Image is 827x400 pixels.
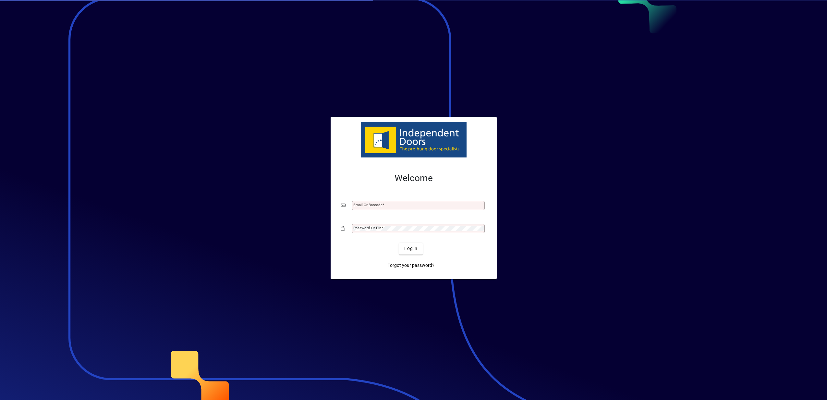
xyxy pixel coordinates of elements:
mat-label: Email or Barcode [353,203,383,207]
button: Login [399,243,423,255]
h2: Welcome [341,173,486,184]
mat-label: Password or Pin [353,226,381,230]
a: Forgot your password? [385,260,437,271]
span: Login [404,245,418,252]
span: Forgot your password? [387,262,434,269]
